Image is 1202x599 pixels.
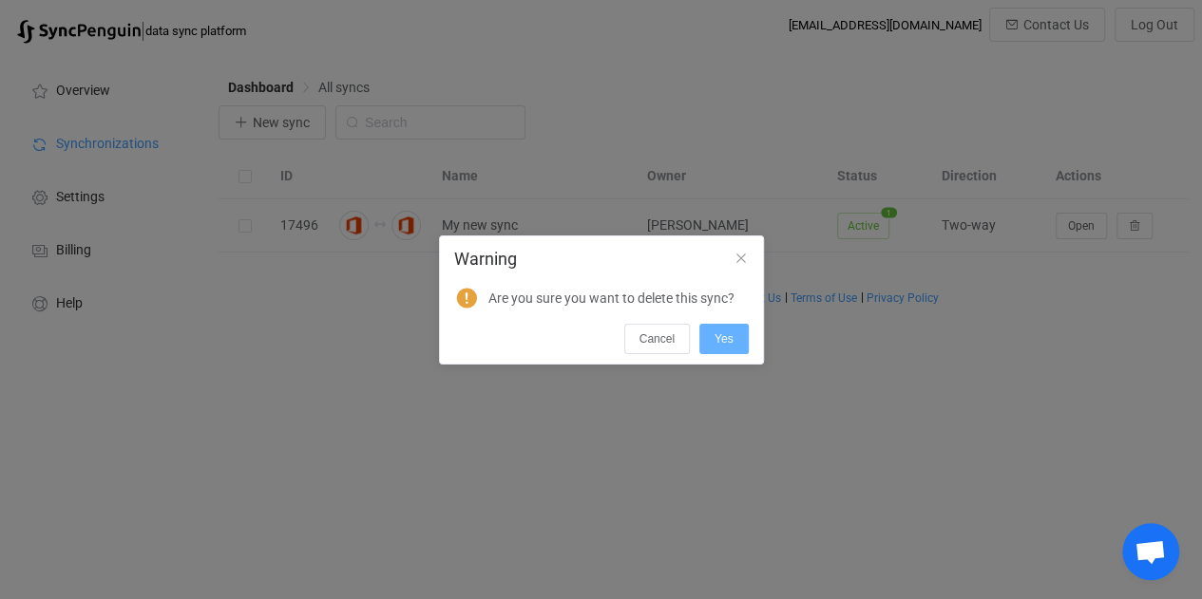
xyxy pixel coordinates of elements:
[715,332,734,346] span: Yes
[624,324,690,354] button: Cancel
[1122,523,1179,580] div: Open chat
[734,251,749,268] button: Close
[454,249,517,269] span: Warning
[639,332,675,346] span: Cancel
[699,324,749,354] button: Yes
[488,287,737,309] p: Are you sure you want to delete this sync?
